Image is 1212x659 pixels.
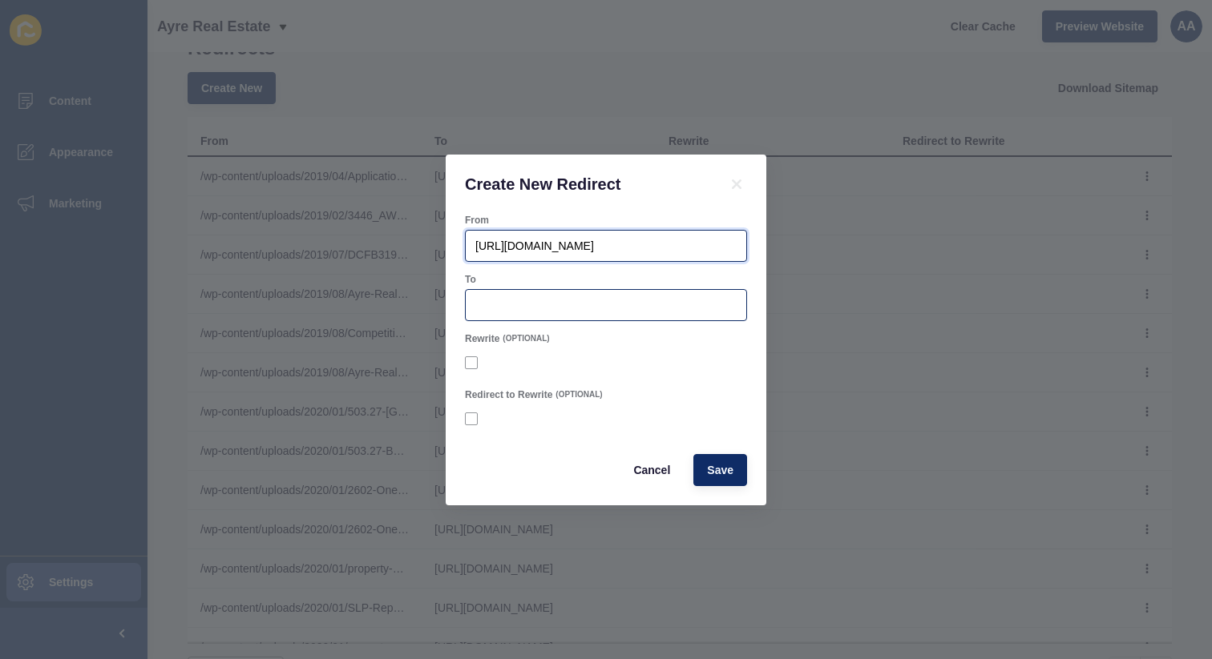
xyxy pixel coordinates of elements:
h1: Create New Redirect [465,174,707,195]
label: Redirect to Rewrite [465,388,552,401]
label: Rewrite [465,332,499,345]
label: From [465,214,489,227]
button: Cancel [620,454,684,486]
span: Cancel [633,462,670,478]
span: (OPTIONAL) [503,333,549,344]
button: Save [693,454,747,486]
span: Save [707,462,733,478]
span: (OPTIONAL) [555,389,602,400]
label: To [465,273,476,286]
